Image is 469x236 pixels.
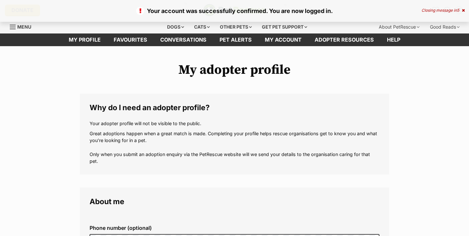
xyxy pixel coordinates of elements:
label: Phone number (optional) [90,225,379,231]
a: My account [258,33,308,46]
div: About PetRescue [374,20,424,33]
div: Good Reads [425,20,464,33]
p: Great adoptions happen when a great match is made. Completing your profile helps rescue organisat... [90,130,379,165]
span: Menu [17,24,31,30]
div: Other pets [215,20,256,33]
fieldset: Why do I need an adopter profile? [80,94,389,175]
div: Dogs [163,20,189,33]
a: Adopter resources [308,33,380,46]
h1: My adopter profile [80,62,389,77]
legend: Why do I need an adopter profile? [90,103,379,112]
div: Get pet support [257,20,312,33]
a: Menu [10,20,36,32]
a: Help [380,33,407,46]
p: Your adopter profile will not be visible to the public. [90,120,379,127]
legend: About me [90,197,379,206]
a: conversations [154,33,213,46]
a: Pet alerts [213,33,258,46]
div: Cats [190,20,214,33]
a: My profile [62,33,107,46]
a: Favourites [107,33,154,46]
